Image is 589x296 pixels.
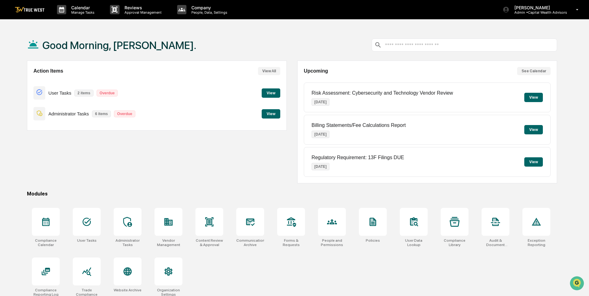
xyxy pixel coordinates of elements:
div: 🔎 [6,91,11,96]
button: See Calendar [517,67,551,75]
p: [PERSON_NAME] [509,5,567,10]
a: View [262,90,280,96]
p: Reviews [120,5,165,10]
div: Compliance Calendar [32,238,60,247]
button: Start new chat [105,49,113,57]
p: Administrator Tasks [48,111,89,116]
div: 🖐️ [6,79,11,84]
img: logo [15,7,45,13]
a: Powered byPylon [44,105,75,110]
button: View [524,157,543,167]
button: View [262,109,280,119]
div: Communications Archive [236,238,264,247]
div: Content Review & Approval [195,238,223,247]
div: Vendor Management [155,238,182,247]
p: How can we help? [6,13,113,23]
p: User Tasks [48,90,71,96]
p: Calendar [66,5,98,10]
div: Policies [366,238,380,243]
div: Audit & Document Logs [482,238,509,247]
p: 2 items [74,90,93,96]
iframe: Open customer support [569,276,586,292]
p: Overdue [114,110,135,117]
div: We're available if you need us! [21,54,78,59]
a: View [262,110,280,116]
span: Pylon [62,105,75,110]
div: Compliance Library [441,238,469,247]
div: Modules [27,191,557,197]
div: 🗄️ [45,79,50,84]
p: Manage Tasks [66,10,98,15]
div: Forms & Requests [277,238,305,247]
p: Admin • Capital Wealth Advisors [509,10,567,15]
p: [DATE] [312,131,329,138]
p: People, Data, Settings [186,10,230,15]
div: Start new chat [21,47,102,54]
img: 1746055101610-c473b297-6a78-478c-a979-82029cc54cd1 [6,47,17,59]
a: 🗄️Attestations [42,76,79,87]
button: View All [258,67,280,75]
div: People and Permissions [318,238,346,247]
p: Risk Assessment: Cybersecurity and Technology Vendor Review [312,90,453,96]
span: Attestations [51,78,77,84]
h2: Upcoming [304,68,328,74]
button: View [524,93,543,102]
a: 🖐️Preclearance [4,76,42,87]
div: User Data Lookup [400,238,428,247]
a: 🔎Data Lookup [4,87,41,99]
p: Overdue [97,90,118,96]
div: Administrator Tasks [114,238,142,247]
p: Billing Statements/Fee Calculations Report [312,123,406,128]
button: View [262,88,280,98]
div: Exception Reporting [522,238,550,247]
p: Approval Management [120,10,165,15]
div: Website Archive [114,288,142,292]
span: Data Lookup [12,90,39,96]
h1: Good Morning, [PERSON_NAME]. [42,39,196,52]
p: [DATE] [312,98,329,106]
span: Preclearance [12,78,40,84]
p: Regulatory Requirement: 13F Filings DUE [312,155,404,160]
p: [DATE] [312,163,329,170]
button: View [524,125,543,134]
p: Company [186,5,230,10]
div: User Tasks [77,238,97,243]
p: 6 items [92,110,111,117]
h2: Action Items [33,68,63,74]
